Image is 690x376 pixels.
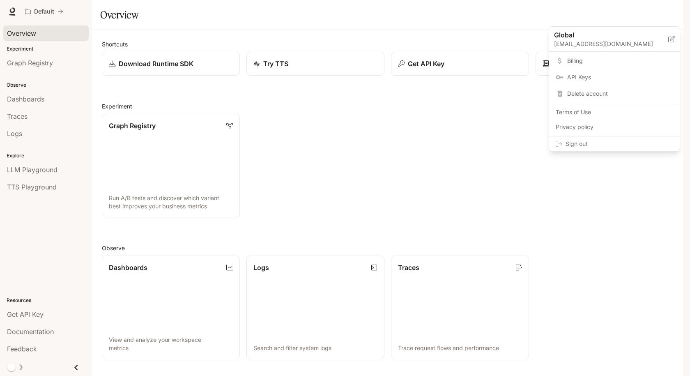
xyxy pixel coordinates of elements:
span: Delete account [567,90,673,98]
p: Global [554,30,655,40]
span: Terms of Use [556,108,673,116]
a: API Keys [551,70,678,85]
span: Privacy policy [556,123,673,131]
a: Terms of Use [551,105,678,120]
span: API Keys [567,73,673,81]
a: Billing [551,53,678,68]
p: [EMAIL_ADDRESS][DOMAIN_NAME] [554,40,668,48]
div: Sign out [549,136,680,151]
span: Sign out [566,140,673,148]
a: Privacy policy [551,120,678,134]
div: Global[EMAIL_ADDRESS][DOMAIN_NAME] [549,27,680,52]
span: Billing [567,57,673,65]
div: Delete account [551,86,678,101]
